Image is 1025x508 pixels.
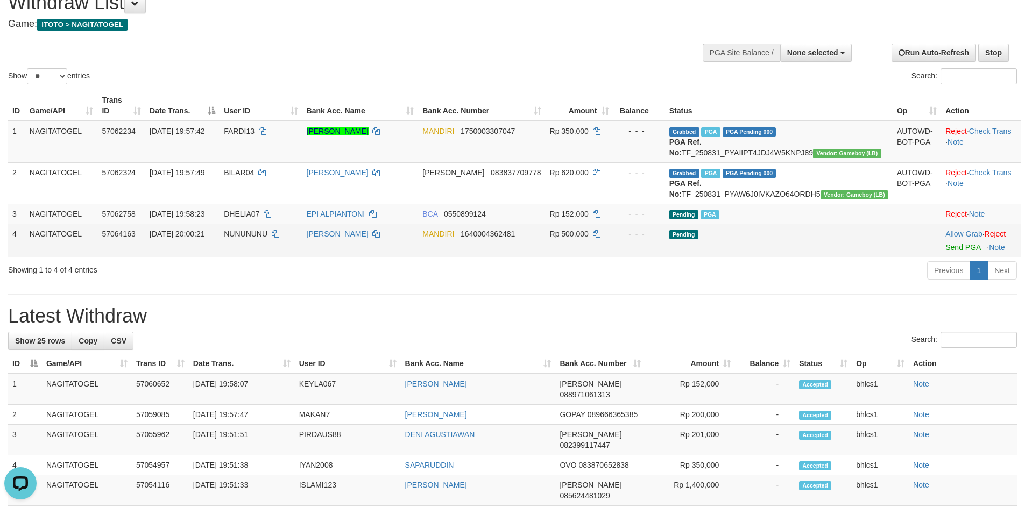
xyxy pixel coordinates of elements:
td: bhlcs1 [852,425,909,455]
span: · [945,230,984,238]
td: [DATE] 19:51:33 [189,475,295,506]
span: Accepted [799,380,831,389]
label: Search: [911,332,1017,348]
a: [PERSON_NAME] [307,230,369,238]
td: · · [941,162,1021,204]
span: Copy [79,337,97,345]
span: 57062758 [102,210,135,218]
span: Copy 1750003307047 to clipboard [461,127,515,135]
a: Check Trans [969,168,1012,177]
a: Send PGA [945,243,980,252]
a: Note [948,179,964,188]
td: NAGITATOGEL [25,224,98,257]
span: 57062234 [102,127,135,135]
span: BILAR04 [224,168,254,177]
span: [DATE] 20:00:21 [150,230,204,238]
td: Rp 152,000 [645,374,735,405]
td: 4 [8,455,42,475]
span: ITOTO > NAGITATOGEL [37,19,128,31]
a: Show 25 rows [8,332,72,350]
a: Stop [978,44,1009,62]
span: [PERSON_NAME] [422,168,484,177]
span: Vendor URL: https://dashboard.q2checkout.com/secure [821,190,888,199]
td: NAGITATOGEL [25,204,98,224]
td: · [941,204,1021,224]
a: Run Auto-Refresh [892,44,976,62]
span: Accepted [799,461,831,470]
th: ID: activate to sort column descending [8,354,42,374]
td: TF_250831_PYAW6J0IVKAZO64ORDH5 [665,162,893,204]
td: AUTOWD-BOT-PGA [893,162,941,204]
td: 57054957 [132,455,189,475]
td: bhlcs1 [852,475,909,506]
td: MAKAN7 [295,405,401,425]
th: Game/API: activate to sort column ascending [42,354,132,374]
span: [PERSON_NAME] [560,481,621,489]
a: Note [913,380,929,388]
div: PGA Site Balance / [703,44,780,62]
a: Reject [985,230,1006,238]
span: Rp 350.000 [550,127,589,135]
td: bhlcs1 [852,405,909,425]
span: OVO [560,461,576,469]
th: User ID: activate to sort column ascending [220,90,302,121]
td: 57060652 [132,374,189,405]
button: None selected [780,44,852,62]
td: 1 [8,121,25,163]
span: DHELIA07 [224,210,259,218]
span: [DATE] 19:57:42 [150,127,204,135]
span: Copy 083837709778 to clipboard [491,168,541,177]
a: Copy [72,332,104,350]
th: Action [941,90,1021,121]
a: 1 [970,261,988,280]
span: Marked by bhlcs1 [701,169,720,178]
td: TF_250831_PYAIIPT4JDJ4W5KNPJ89 [665,121,893,163]
span: Pending [669,230,698,239]
span: GOPAY [560,410,585,419]
a: Previous [927,261,970,280]
span: [DATE] 19:58:23 [150,210,204,218]
td: Rp 201,000 [645,425,735,455]
span: Copy 083870652838 to clipboard [578,461,628,469]
th: Status: activate to sort column ascending [795,354,852,374]
th: Bank Acc. Name: activate to sort column ascending [302,90,419,121]
a: DENI AGUSTIAWAN [405,430,475,439]
span: PGA Pending [723,169,776,178]
a: Note [989,243,1005,252]
span: Accepted [799,431,831,440]
td: bhlcs1 [852,455,909,475]
th: Bank Acc. Number: activate to sort column ascending [418,90,545,121]
span: 57064163 [102,230,135,238]
td: 3 [8,425,42,455]
span: NUNUNUNU [224,230,267,238]
th: Bank Acc. Number: activate to sort column ascending [555,354,645,374]
span: Copy 1640004362481 to clipboard [461,230,515,238]
th: Action [909,354,1017,374]
span: Accepted [799,481,831,490]
td: [DATE] 19:58:07 [189,374,295,405]
label: Search: [911,68,1017,84]
td: PIRDAUS88 [295,425,401,455]
select: Showentries [27,68,67,84]
a: Note [913,481,929,489]
td: NAGITATOGEL [42,455,132,475]
th: Op: activate to sort column ascending [893,90,941,121]
th: Balance [613,90,665,121]
a: EPI ALPIANTONI [307,210,365,218]
td: - [735,374,795,405]
span: Rp 500.000 [550,230,589,238]
th: Status [665,90,893,121]
div: - - - [618,228,661,239]
td: NAGITATOGEL [42,425,132,455]
a: Note [948,138,964,146]
a: [PERSON_NAME] [307,127,369,135]
td: 57055962 [132,425,189,455]
td: NAGITATOGEL [42,405,132,425]
th: Trans ID: activate to sort column ascending [97,90,145,121]
td: - [735,455,795,475]
div: - - - [618,167,661,178]
th: Amount: activate to sort column ascending [546,90,613,121]
td: 1 [8,374,42,405]
td: KEYLA067 [295,374,401,405]
a: [PERSON_NAME] [405,380,467,388]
